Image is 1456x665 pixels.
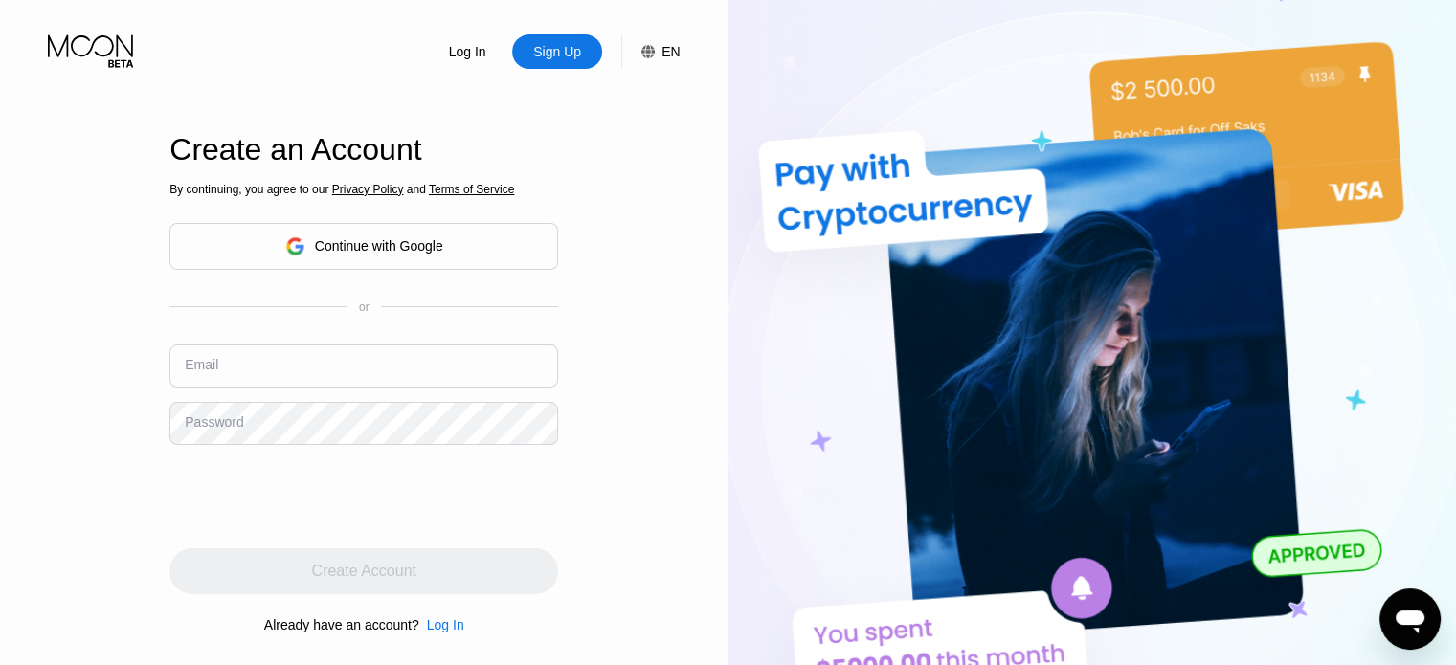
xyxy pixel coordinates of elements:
div: EN [661,44,680,59]
iframe: Button to launch messaging window [1379,588,1441,650]
div: Log In [447,42,488,61]
span: and [403,183,429,196]
div: Already have an account? [264,617,419,632]
span: Privacy Policy [332,183,404,196]
div: Password [185,414,243,430]
div: By continuing, you agree to our [169,183,558,196]
div: Continue with Google [169,223,558,270]
div: Log In [422,34,512,69]
div: Sign Up [531,42,583,61]
div: Log In [427,617,464,632]
div: Create an Account [169,132,558,167]
div: Email [185,357,218,372]
div: Continue with Google [315,238,443,254]
iframe: reCAPTCHA [169,459,460,534]
div: EN [621,34,680,69]
div: or [359,300,370,314]
div: Log In [419,617,464,632]
div: Sign Up [512,34,602,69]
span: Terms of Service [429,183,514,196]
